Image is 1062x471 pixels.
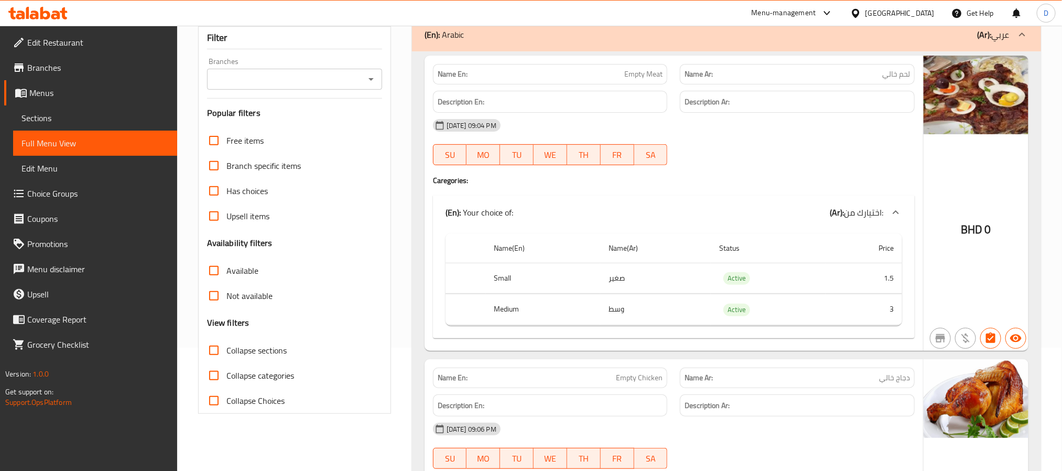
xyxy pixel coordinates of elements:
td: 1.5 [826,263,902,294]
p: Your choice of: [446,206,514,219]
strong: Name Ar: [685,69,713,80]
span: MO [471,147,496,163]
span: 0 [985,219,991,240]
span: Not available [226,290,273,302]
span: Edit Menu [21,162,169,175]
img: Empty_Meat_Grilled638961097496783394.jpg [924,56,1028,134]
span: D [1044,7,1048,19]
button: TU [500,448,534,469]
button: Has choices [980,328,1001,349]
span: Collapse categories [226,369,294,382]
a: Edit Menu [13,156,177,181]
b: (En): [425,27,440,42]
span: Empty Meat [624,69,663,80]
strong: Name Ar: [685,372,713,383]
span: 1.0.0 [32,367,49,381]
span: لحم خالي [882,69,910,80]
span: FR [605,451,630,466]
span: WE [538,451,563,466]
strong: Name En: [438,372,468,383]
button: WE [534,448,567,469]
button: SA [634,144,668,165]
strong: Description En: [438,95,484,109]
strong: Description Ar: [685,399,730,412]
b: (En): [446,205,461,220]
span: Sections [21,112,169,124]
span: Edit Restaurant [27,36,169,49]
div: [GEOGRAPHIC_DATA] [865,7,935,19]
button: SU [433,448,467,469]
div: (En): Arabic(Ar):عربي [412,18,1041,51]
span: Menus [29,87,169,99]
button: Available [1005,328,1026,349]
h3: View filters [207,317,250,329]
span: اختيارك من: [844,205,883,220]
span: MO [471,451,496,466]
span: Promotions [27,238,169,250]
h3: Popular filters [207,107,382,119]
th: Name(En) [486,233,600,263]
th: Small [486,263,600,294]
button: FR [601,448,634,469]
a: Grocery Checklist [4,332,177,357]
span: TU [504,451,529,466]
button: Purchased item [955,328,976,349]
span: Available [226,264,258,277]
span: TH [571,147,597,163]
b: (Ar): [830,205,844,220]
span: Branches [27,61,169,74]
img: Empty_Chicken_Roasted638961097438145744.jpg [924,359,1028,438]
span: WE [538,147,563,163]
span: Get support on: [5,385,53,399]
th: Medium [486,294,600,325]
button: TH [567,144,601,165]
button: SA [634,448,668,469]
span: TH [571,451,597,466]
button: WE [534,144,567,165]
a: Edit Restaurant [4,30,177,55]
a: Menus [4,80,177,105]
span: Collapse Choices [226,394,285,407]
div: Filter [207,27,382,49]
strong: Description Ar: [685,95,730,109]
span: BHD [961,219,982,240]
b: (Ar): [977,27,991,42]
button: Not branch specific item [930,328,951,349]
span: Full Menu View [21,137,169,149]
button: FR [601,144,634,165]
span: Coverage Report [27,313,169,326]
th: Status [711,233,825,263]
div: (En): Your choice of:(Ar):اختيارك من: [433,196,915,229]
a: Full Menu View [13,131,177,156]
strong: Description En: [438,399,484,412]
strong: Name En: [438,69,468,80]
span: Active [723,272,750,284]
a: Branches [4,55,177,80]
td: 3 [826,294,902,325]
span: [DATE] 09:04 PM [442,121,501,131]
table: choices table [446,233,902,326]
span: Upsell items [226,210,269,222]
span: Active [723,304,750,316]
span: Grocery Checklist [27,338,169,351]
button: SU [433,144,467,165]
span: Empty Chicken [616,372,663,383]
button: MO [467,144,500,165]
td: صغير [600,263,711,294]
a: Support.OpsPlatform [5,395,72,409]
span: SA [638,147,664,163]
span: [DATE] 09:06 PM [442,424,501,434]
span: SA [638,451,664,466]
a: Sections [13,105,177,131]
span: TU [504,147,529,163]
span: Coupons [27,212,169,225]
a: Coverage Report [4,307,177,332]
span: دجاج خالي [879,372,910,383]
span: SU [438,451,463,466]
a: Choice Groups [4,181,177,206]
div: Active [723,272,750,285]
span: Choice Groups [27,187,169,200]
span: Branch specific items [226,159,301,172]
span: FR [605,147,630,163]
a: Menu disclaimer [4,256,177,282]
